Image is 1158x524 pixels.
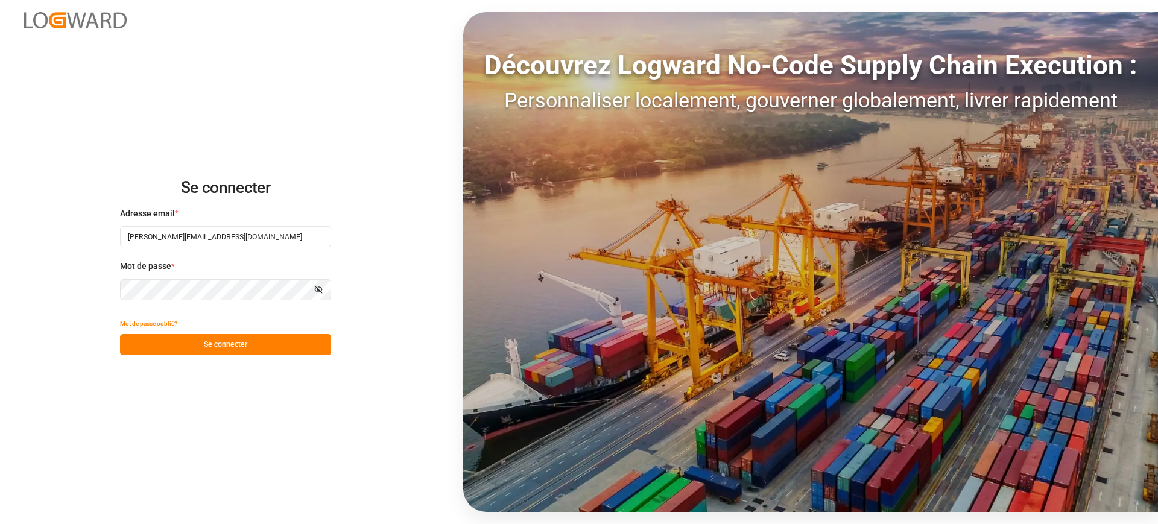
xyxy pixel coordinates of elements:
[204,340,247,349] font: Se connecter
[120,334,331,355] button: Se connecter
[120,209,175,218] font: Adresse email
[120,226,331,247] input: Entrez votre email
[120,313,177,334] button: Mot de passe oublié?
[24,12,127,28] img: Logward_new_orange.png
[181,178,270,197] font: Se connecter
[120,320,177,327] font: Mot de passe oublié?
[120,261,171,271] font: Mot de passe
[484,49,1137,81] font: Découvrez Logward No-Code Supply Chain Execution :
[504,88,1118,112] font: Personnaliser localement, gouverner globalement, livrer rapidement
